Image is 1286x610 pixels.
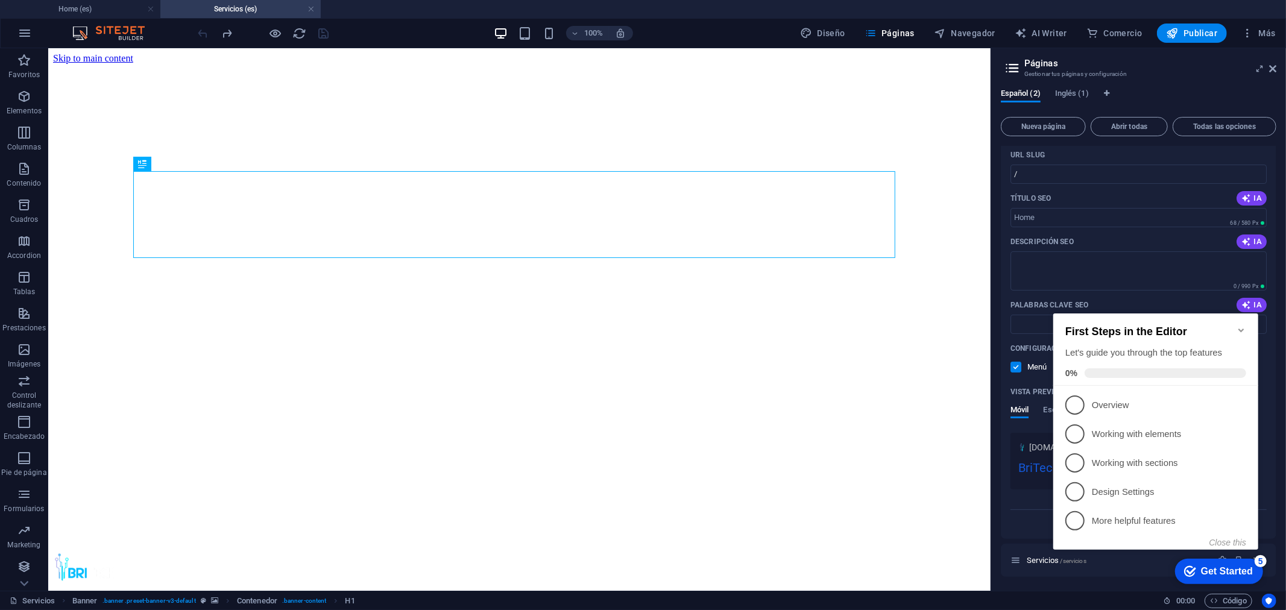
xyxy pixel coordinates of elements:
button: Close this [161,242,198,251]
li: Design Settings [5,181,210,210]
span: Longitud de píxeles calculada en los resultados de búsqueda [1231,282,1267,291]
button: Más [1237,24,1281,43]
span: Haz clic para abrir la página [1027,556,1086,565]
p: Descripción SEO [1010,237,1074,247]
img: favicon-COVkP57pEAlTLybkDueAlQ-9iJt-KwyssyBzcVzeH8Cag.png [1018,444,1026,451]
span: Páginas [865,27,915,39]
input: Última parte de la URL para esta página [1010,165,1267,184]
a: Haz clic para cancelar la selección y doble clic para abrir páginas [10,594,55,608]
span: Inglés (1) [1055,86,1089,103]
button: redo [220,26,235,40]
p: Encabezado [4,432,45,441]
span: AI Writer [1015,27,1067,39]
button: Nueva página [1001,117,1086,136]
span: Haz clic para seleccionar y doble clic para editar [345,594,355,608]
p: Working with elements [43,132,188,145]
div: Minimize checklist [188,30,198,39]
div: Vista previa [1010,405,1077,428]
h6: Tiempo de la sesión [1164,594,1196,608]
span: Español (2) [1001,86,1041,103]
span: . banner-content [282,594,326,608]
span: : [1185,596,1187,605]
p: Design Settings [43,190,188,203]
p: More helpful features [43,219,188,231]
span: Móvil [1010,403,1029,420]
i: Al redimensionar, ajustar el nivel de zoom automáticamente para ajustarse al dispositivo elegido. [616,28,626,39]
p: Pie de página [1,468,46,477]
button: AI Writer [1010,24,1072,43]
nav: breadcrumb [72,594,355,608]
p: Prestaciones [2,323,45,333]
span: Más [1241,27,1276,39]
p: Columnas [7,142,42,152]
p: Imágenes [8,359,40,369]
span: 68 / 580 Px [1230,220,1258,226]
div: BriTech [1018,459,1191,482]
h6: 100% [584,26,604,40]
span: Publicar [1167,27,1218,39]
span: [DOMAIN_NAME] [1029,441,1095,453]
textarea: El texto en los resultados de búsqueda y redes sociales [1010,251,1267,291]
span: Nueva página [1006,123,1080,130]
input: El título de la página en los resultados de búsqueda y en las pestañas del navegador [1010,208,1267,227]
p: Favoritos [8,70,40,80]
h3: Gestionar tus páginas y configuración [1024,69,1252,80]
img: Editor Logo [69,26,160,40]
p: Tablas [13,287,36,297]
button: Haz clic para salir del modo de previsualización y seguir editando [268,26,283,40]
div: Get Started [153,270,204,281]
button: IA [1237,234,1267,249]
i: Volver a cargar página [293,27,307,40]
p: Overview [43,103,188,116]
label: El texto en los resultados de búsqueda y redes sociales [1010,237,1074,247]
span: Comercio [1086,27,1143,39]
label: Última parte de la URL para esta página [1010,150,1045,160]
button: reload [292,26,307,40]
span: Haz clic para seleccionar y doble clic para editar [72,594,98,608]
span: 0% [17,72,36,82]
span: IA [1241,193,1262,203]
button: Páginas [860,24,919,43]
span: 0 / 990 Px [1234,283,1258,289]
label: El título de la página en los resultados de búsqueda y en las pestañas del navegador [1010,193,1051,203]
span: Longitud de píxeles calculada en los resultados de búsqueda [1228,219,1267,227]
span: Navegador [934,27,995,39]
p: Accordion [7,251,41,260]
h4: Servicios (es) [160,2,321,16]
h2: Páginas [1024,58,1276,69]
div: Diseño (Ctrl+Alt+Y) [795,24,850,43]
p: Vista previa de tu página en los resultados de búsqueda [1010,387,1059,397]
button: Usercentrics [1262,594,1276,608]
button: IA [1237,191,1267,206]
button: Todas las opciones [1173,117,1276,136]
span: IA [1241,237,1262,247]
div: Pestañas de idiomas [1001,89,1276,112]
p: Formularios [4,504,44,514]
a: Skip to main content [5,5,85,15]
p: Palabras clave SEO [1010,300,1088,310]
p: Título SEO [1010,193,1051,203]
p: Configuración [1010,344,1068,353]
i: Este elemento es un preajuste personalizable [201,597,206,604]
button: Comercio [1082,24,1147,43]
button: Abrir todas [1091,117,1168,136]
p: Cuadros [10,215,39,224]
div: Get Started 5 items remaining, 0% complete [127,263,215,288]
button: 100% [566,26,609,40]
span: Código [1210,594,1247,608]
i: Este elemento contiene un fondo [211,597,218,604]
button: Navegador [929,24,1000,43]
p: Working with sections [43,161,188,174]
button: Publicar [1157,24,1228,43]
div: Let's guide you through the top features [17,51,198,63]
button: Código [1205,594,1252,608]
div: Servicios/servicios [1023,556,1211,564]
span: Haz clic para seleccionar y doble clic para editar [237,594,277,608]
span: Escritorio [1043,403,1077,420]
span: Diseño [800,27,845,39]
p: Define si deseas que esta página se muestre en navegación generada automáticamente. [1027,362,1067,373]
i: Rehacer: Mover elementos (Ctrl+Y, ⌘+Y) [221,27,235,40]
span: . banner .preset-banner-v3-default [102,594,196,608]
li: Working with elements [5,124,210,152]
p: URL SLUG [1010,150,1045,160]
